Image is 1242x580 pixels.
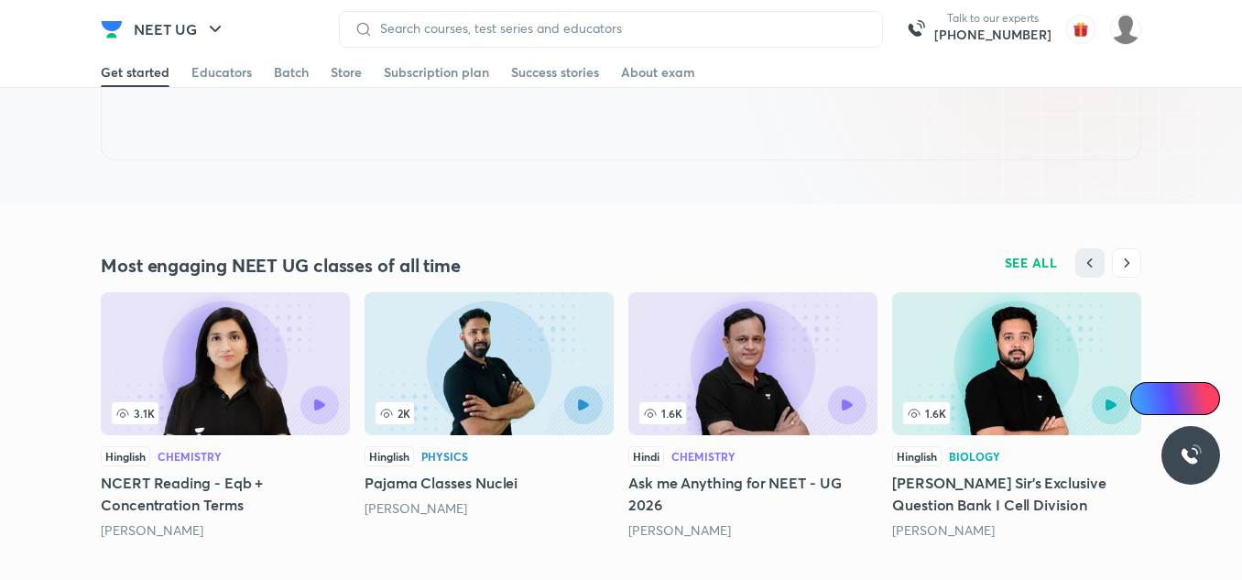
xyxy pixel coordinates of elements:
[101,521,203,539] a: [PERSON_NAME]
[191,63,252,82] div: Educators
[1141,391,1156,406] img: Icon
[949,451,1000,462] div: Biology
[934,11,1051,26] p: Talk to our experts
[112,402,158,424] span: 3.1K
[639,402,686,424] span: 1.6K
[101,18,123,40] img: Company Logo
[628,472,877,516] h5: Ask me Anything for NEET - UG 2026
[1180,444,1202,466] img: ttu
[903,402,950,424] span: 1.6K
[274,63,309,82] div: Batch
[621,58,695,87] a: About exam
[671,451,735,462] div: Chemistry
[101,292,350,545] div: NCERT Reading - Eqb + Concentration Terms
[101,521,350,540] div: Akansha Karnwal
[376,402,414,424] span: 2K
[421,451,468,462] div: Physics
[101,58,169,87] a: Get started
[892,521,995,539] a: [PERSON_NAME]
[373,21,867,36] input: Search courses, test series and educators
[1066,15,1095,44] img: avatar
[365,292,614,523] div: Pajama Classes Nuclei
[365,472,614,494] h5: Pajama Classes Nuclei
[384,58,489,87] a: Subscription plan
[892,446,942,466] div: Hinglish
[1160,391,1209,406] span: Ai Doubts
[628,521,877,540] div: Ramesh Sharda
[101,472,350,516] h5: NCERT Reading - Eqb + Concentration Terms
[892,521,1141,540] div: Pranav Pundarik
[898,11,934,48] img: call-us
[365,446,414,466] div: Hinglish
[628,521,731,539] a: [PERSON_NAME]
[1110,14,1141,45] img: Maria Nathania
[331,63,362,82] div: Store
[621,63,695,82] div: About exam
[384,63,489,82] div: Subscription plan
[274,58,309,87] a: Batch
[123,11,237,48] button: NEET UG
[331,58,362,87] a: Store
[365,499,467,517] a: [PERSON_NAME]
[1005,257,1058,269] span: SEE ALL
[101,63,169,82] div: Get started
[994,248,1069,278] button: SEE ALL
[628,292,877,545] div: Ask me Anything for NEET - UG 2026
[511,63,599,82] div: Success stories
[1130,382,1220,415] a: Ai Doubts
[892,472,1141,516] h5: [PERSON_NAME] Sir's Exclusive Question Bank I Cell Division
[892,292,1141,545] div: Pranav Sir's Exclusive Question Bank I Cell Division
[158,451,222,462] div: Chemistry
[191,58,252,87] a: Educators
[101,254,621,278] h4: Most engaging NEET UG classes of all time
[511,58,599,87] a: Success stories
[365,499,614,518] div: Anupam Upadhayay
[934,26,1051,44] a: [PHONE_NUMBER]
[628,446,664,466] div: Hindi
[101,446,150,466] div: Hinglish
